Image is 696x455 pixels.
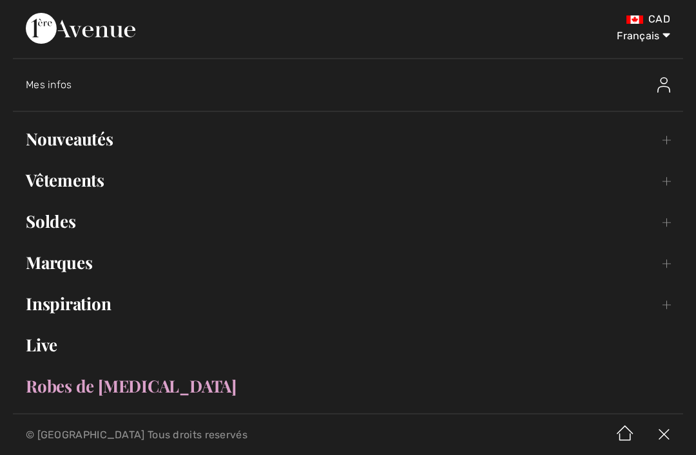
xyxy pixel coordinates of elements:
img: Accueil [606,415,644,455]
img: X [644,415,683,455]
a: Inspiration [13,290,683,318]
a: Live [13,331,683,359]
img: 1ère Avenue [26,13,135,44]
a: Nouveautés [13,125,683,153]
a: Soldes [13,207,683,236]
a: Marques [13,248,683,277]
a: Mes infosMes infos [26,64,683,106]
span: Mes infos [26,79,72,91]
a: Vêtements [13,166,683,194]
a: Robes de [MEDICAL_DATA] [13,372,683,400]
p: © [GEOGRAPHIC_DATA] Tous droits reservés [26,431,409,440]
img: Mes infos [657,77,670,93]
div: CAD [409,13,670,26]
